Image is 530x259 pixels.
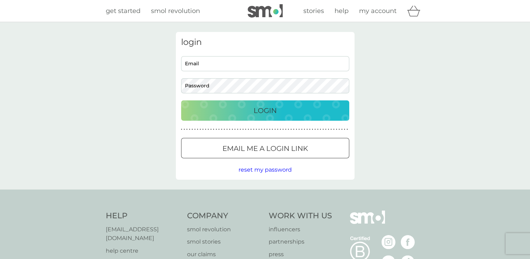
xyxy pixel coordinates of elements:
[288,128,289,131] p: ●
[323,128,324,131] p: ●
[106,7,140,15] span: get started
[226,128,228,131] p: ●
[303,6,324,16] a: stories
[239,166,292,173] span: reset my password
[106,225,180,243] a: [EMAIL_ADDRESS][DOMAIN_NAME]
[359,6,397,16] a: my account
[315,128,316,131] p: ●
[309,128,311,131] p: ●
[407,4,425,18] div: basket
[333,128,335,131] p: ●
[304,128,305,131] p: ●
[296,128,297,131] p: ●
[269,225,332,234] a: influencers
[336,128,337,131] p: ●
[325,128,326,131] p: ●
[277,128,278,131] p: ●
[338,128,340,131] p: ●
[224,128,225,131] p: ●
[187,237,262,246] a: smol stories
[232,128,233,131] p: ●
[344,128,345,131] p: ●
[237,128,239,131] p: ●
[213,128,214,131] p: ●
[181,138,349,158] button: Email me a login link
[187,250,262,259] a: our claims
[381,235,395,249] img: visit the smol Instagram page
[401,235,415,249] img: visit the smol Facebook page
[269,237,332,246] a: partnerships
[269,128,270,131] p: ●
[187,225,262,234] a: smol revolution
[192,128,193,131] p: ●
[301,128,303,131] p: ●
[205,128,206,131] p: ●
[298,128,300,131] p: ●
[274,128,276,131] p: ●
[106,6,140,16] a: get started
[151,7,200,15] span: smol revolution
[218,128,220,131] p: ●
[285,128,287,131] p: ●
[216,128,217,131] p: ●
[106,246,180,255] a: help centre
[267,128,268,131] p: ●
[293,128,295,131] p: ●
[269,250,332,259] a: press
[222,143,308,154] p: Email me a login link
[290,128,292,131] p: ●
[181,100,349,121] button: Login
[346,128,348,131] p: ●
[280,128,281,131] p: ●
[245,128,247,131] p: ●
[210,128,212,131] p: ●
[341,128,343,131] p: ●
[248,128,249,131] p: ●
[328,128,329,131] p: ●
[234,128,236,131] p: ●
[282,128,284,131] p: ●
[239,165,292,174] button: reset my password
[208,128,209,131] p: ●
[250,128,252,131] p: ●
[197,128,198,131] p: ●
[256,128,257,131] p: ●
[194,128,196,131] p: ●
[106,211,180,221] h4: Help
[303,7,324,15] span: stories
[335,7,349,15] span: help
[331,128,332,131] p: ●
[242,128,244,131] p: ●
[184,128,185,131] p: ●
[272,128,273,131] p: ●
[181,37,349,47] h3: login
[320,128,321,131] p: ●
[317,128,318,131] p: ●
[312,128,313,131] p: ●
[187,211,262,221] h4: Company
[189,128,190,131] p: ●
[261,128,262,131] p: ●
[229,128,230,131] p: ●
[254,105,277,116] p: Login
[248,4,283,18] img: smol
[269,211,332,221] h4: Work With Us
[202,128,204,131] p: ●
[259,128,260,131] p: ●
[200,128,201,131] p: ●
[240,128,241,131] p: ●
[350,211,385,234] img: smol
[264,128,265,131] p: ●
[307,128,308,131] p: ●
[359,7,397,15] span: my account
[253,128,254,131] p: ●
[221,128,222,131] p: ●
[151,6,200,16] a: smol revolution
